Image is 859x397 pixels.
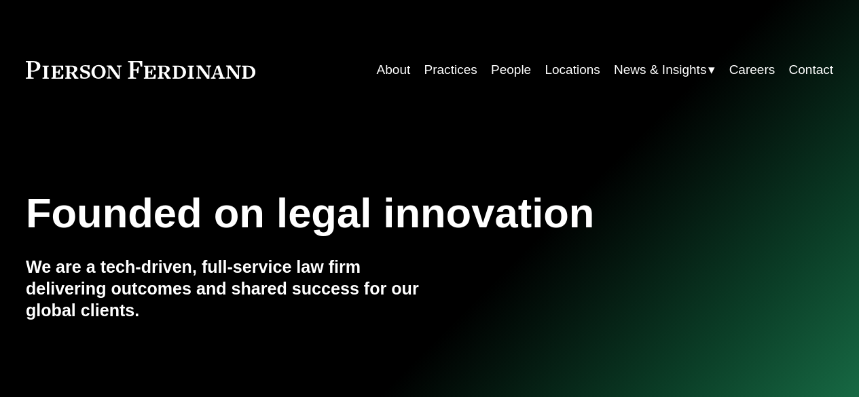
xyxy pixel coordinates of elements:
[729,57,775,83] a: Careers
[377,57,411,83] a: About
[614,58,706,81] span: News & Insights
[545,57,600,83] a: Locations
[26,189,699,237] h1: Founded on legal innovation
[26,257,430,322] h4: We are a tech-driven, full-service law firm delivering outcomes and shared success for our global...
[491,57,531,83] a: People
[614,57,715,83] a: folder dropdown
[424,57,477,83] a: Practices
[789,57,834,83] a: Contact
